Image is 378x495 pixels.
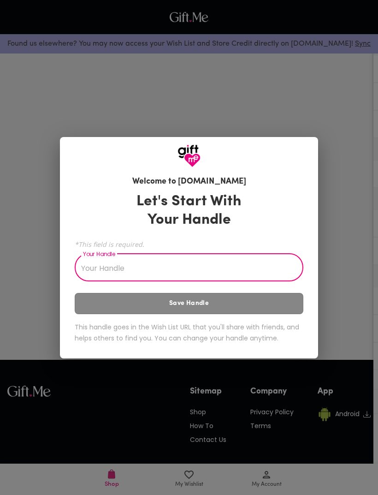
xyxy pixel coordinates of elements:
[177,144,201,167] img: GiftMe Logo
[75,240,303,249] span: *This field is required.
[75,256,293,281] input: Your Handle
[75,322,303,344] h6: This handle goes in the Wish List URL that you'll share with friends, and helps others to find yo...
[125,192,253,229] h3: Let's Start With Your Handle
[132,176,246,188] h6: Welcome to [DOMAIN_NAME]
